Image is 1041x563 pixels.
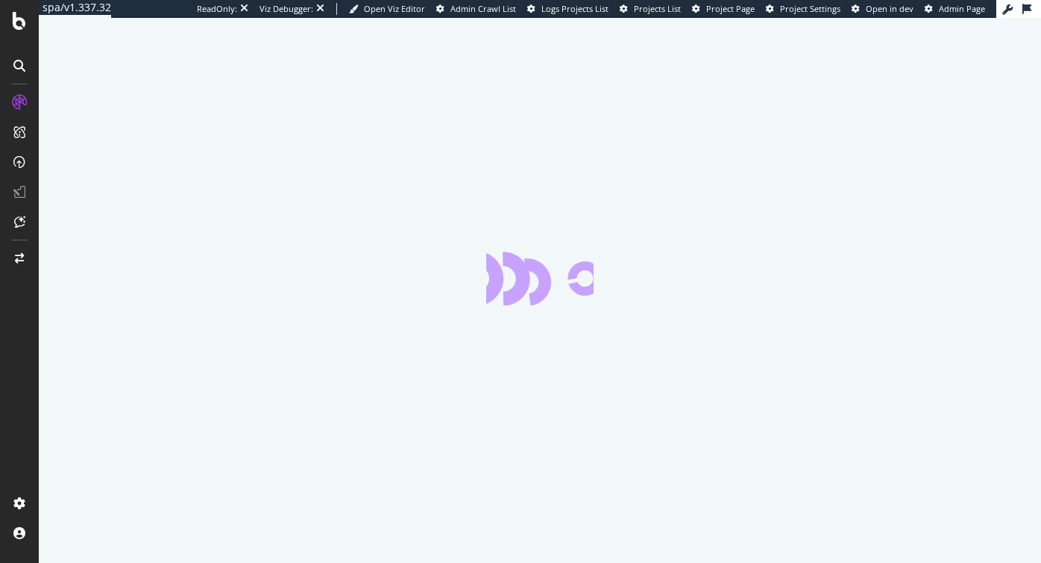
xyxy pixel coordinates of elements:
[634,3,681,14] span: Projects List
[866,3,913,14] span: Open in dev
[692,3,755,15] a: Project Page
[450,3,516,14] span: Admin Crawl List
[260,3,313,15] div: Viz Debugger:
[197,3,237,15] div: ReadOnly:
[436,3,516,15] a: Admin Crawl List
[527,3,608,15] a: Logs Projects List
[364,3,425,14] span: Open Viz Editor
[852,3,913,15] a: Open in dev
[780,3,840,14] span: Project Settings
[925,3,985,15] a: Admin Page
[541,3,608,14] span: Logs Projects List
[706,3,755,14] span: Project Page
[620,3,681,15] a: Projects List
[939,3,985,14] span: Admin Page
[766,3,840,15] a: Project Settings
[349,3,425,15] a: Open Viz Editor
[486,252,594,305] div: animation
